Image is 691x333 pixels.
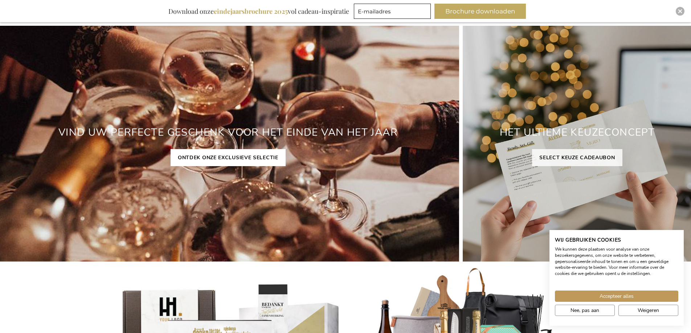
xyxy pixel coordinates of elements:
h2: Wij gebruiken cookies [555,237,678,243]
form: marketing offers and promotions [354,4,433,21]
button: Pas cookie voorkeuren aan [555,305,615,316]
span: Accepteer alles [600,292,634,300]
div: Close [676,7,684,16]
a: ONTDEK ONZE EXCLUSIEVE SELECTIE [171,149,286,166]
div: Download onze vol cadeau-inspiratie [165,4,352,19]
button: Brochure downloaden [434,4,526,19]
button: Alle cookies weigeren [618,305,678,316]
span: Nee, pas aan [571,307,599,314]
span: Weigeren [638,307,659,314]
b: eindejaarsbrochure 2025 [214,7,288,16]
button: Accepteer alle cookies [555,291,678,302]
p: We kunnen deze plaatsen voor analyse van onze bezoekersgegevens, om onze website te verbeteren, g... [555,246,678,277]
input: E-mailadres [354,4,431,19]
a: SELECT KEUZE CADEAUBON [532,149,622,166]
img: Close [678,9,682,13]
